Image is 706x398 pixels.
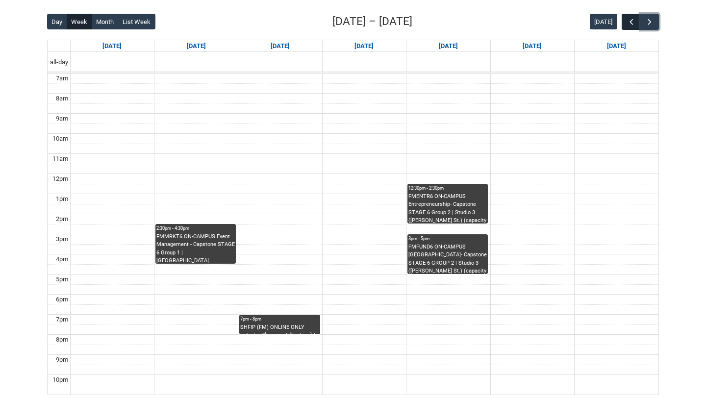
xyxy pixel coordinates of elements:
a: Go to September 17, 2025 [353,40,376,52]
h2: [DATE] – [DATE] [332,13,412,30]
a: Go to September 19, 2025 [521,40,544,52]
button: List Week [118,14,155,29]
a: Go to September 16, 2025 [269,40,292,52]
div: 6pm [54,295,70,304]
div: 2:30pm - 4:30pm [156,225,235,232]
div: FMFUND6 ON-CAMPUS [GEOGRAPHIC_DATA]- Capstone STAGE 6 GROUP 2 | Studio 3 ([PERSON_NAME] St.) (cap... [408,243,487,274]
a: Go to September 20, 2025 [605,40,628,52]
button: Next Week [640,14,659,30]
div: SHFIP (FM) ONLINE ONLY Industry Placement (Fashion) | Online | [PERSON_NAME] [240,323,319,334]
div: 12:30pm - 2:30pm [408,185,487,192]
div: 3pm - 5pm [408,235,487,242]
button: Day [47,14,67,29]
div: 2pm [54,214,70,224]
div: 4pm [54,254,70,264]
div: 8am [54,94,70,103]
div: 9pm [54,355,70,365]
div: 7pm [54,315,70,324]
div: 7am [54,74,70,83]
a: Go to September 14, 2025 [101,40,124,52]
button: Previous Week [622,14,640,30]
div: FMENTR6 ON-CAMPUS Entrepreneurship- Capstone STAGE 6 Group 2 | Studio 3 ([PERSON_NAME] St.) (capa... [408,193,487,224]
div: 9am [54,114,70,124]
div: 10am [50,134,70,144]
button: [DATE] [590,14,617,29]
div: 10pm [50,375,70,385]
div: 3pm [54,234,70,244]
span: all-day [48,57,70,67]
div: 12pm [50,174,70,184]
div: 5pm [54,274,70,284]
div: FMMRKT6 ON-CAMPUS Event Management - Capstone STAGE 6 Group 1 | [GEOGRAPHIC_DATA] ([PERSON_NAME][... [156,233,235,264]
div: 1pm [54,194,70,204]
div: 7pm - 8pm [240,316,319,323]
div: 11am [50,154,70,164]
button: Week [67,14,92,29]
button: Month [92,14,119,29]
a: Go to September 15, 2025 [185,40,208,52]
a: Go to September 18, 2025 [437,40,460,52]
div: 8pm [54,335,70,345]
